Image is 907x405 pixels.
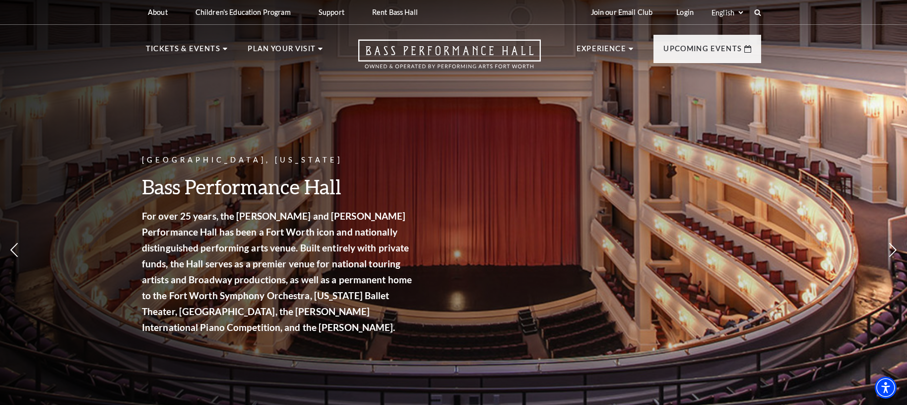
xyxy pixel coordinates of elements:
[875,377,897,399] div: Accessibility Menu
[248,43,316,61] p: Plan Your Visit
[142,154,415,166] p: [GEOGRAPHIC_DATA], [US_STATE]
[142,210,412,333] strong: For over 25 years, the [PERSON_NAME] and [PERSON_NAME] Performance Hall has been a Fort Worth ico...
[148,8,168,16] p: About
[372,8,418,16] p: Rent Bass Hall
[195,8,291,16] p: Children's Education Program
[710,8,745,17] select: Select:
[146,43,220,61] p: Tickets & Events
[663,43,742,61] p: Upcoming Events
[319,8,344,16] p: Support
[577,43,626,61] p: Experience
[323,39,577,79] a: Open this option
[142,174,415,199] h3: Bass Performance Hall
